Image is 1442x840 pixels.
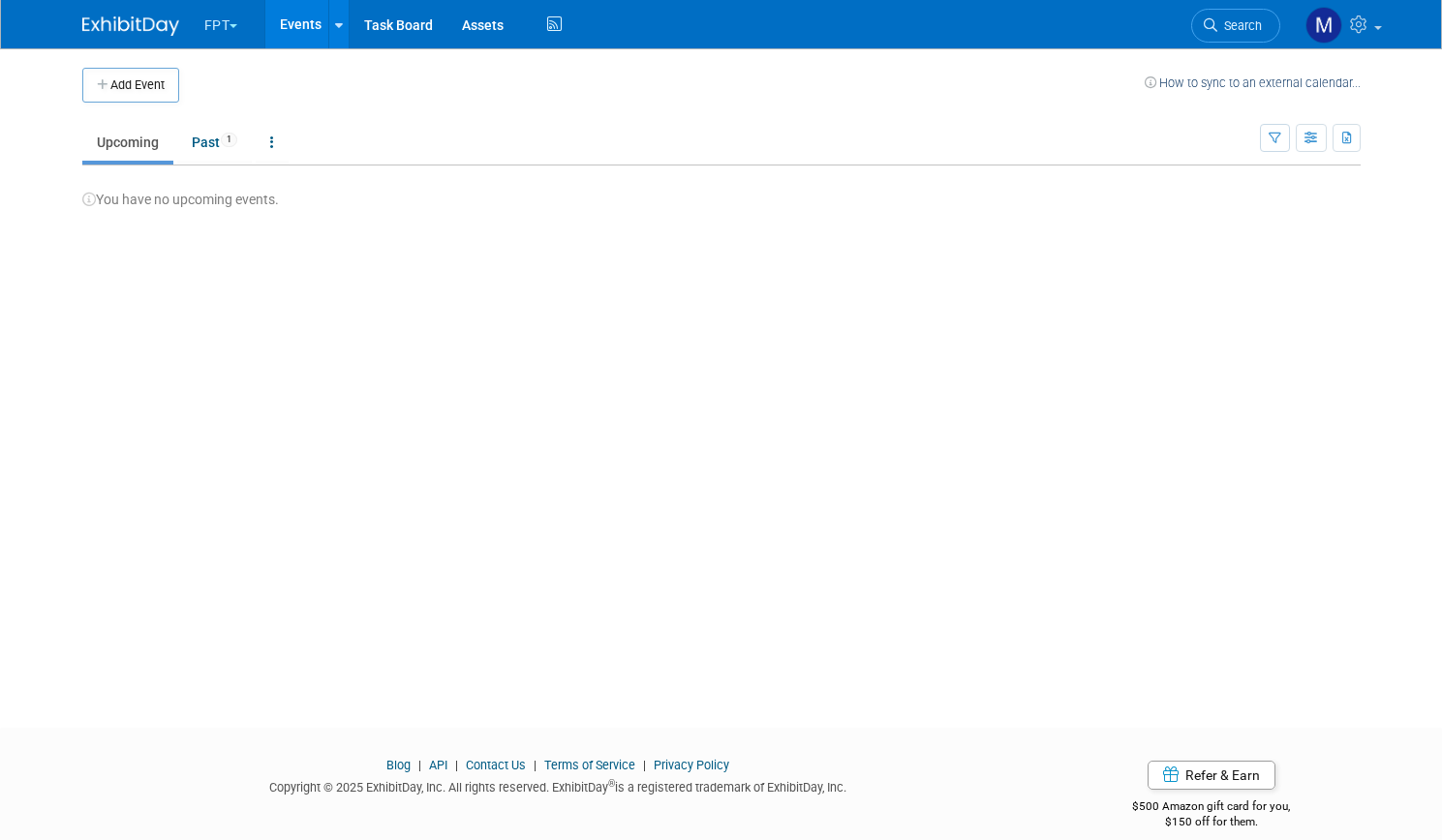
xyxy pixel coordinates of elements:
img: ExhibitDay [82,16,179,36]
a: Past1 [177,124,252,161]
a: API [429,758,447,772]
span: | [450,758,463,772]
a: Blog [386,758,411,772]
a: Upcoming [82,124,173,161]
a: Terms of Service [544,758,635,772]
div: Copyright © 2025 ExhibitDay, Inc. All rights reserved. ExhibitDay is a registered trademark of Ex... [82,774,1034,796]
span: | [638,758,651,772]
a: Search [1191,9,1280,43]
div: $150 off for them. [1062,814,1361,830]
img: Matt h [1305,7,1342,44]
sup: ® [608,778,615,789]
a: Privacy Policy [654,758,729,772]
button: Add Event [82,68,179,103]
span: You have no upcoming events. [82,192,279,207]
a: Contact Us [466,758,526,772]
a: How to sync to an external calendar... [1145,75,1361,90]
span: | [414,758,426,772]
a: Refer & Earn [1148,761,1275,790]
span: | [529,758,541,772]
span: Search [1217,18,1262,33]
span: 1 [221,133,237,147]
div: $500 Amazon gift card for you, [1062,786,1361,830]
